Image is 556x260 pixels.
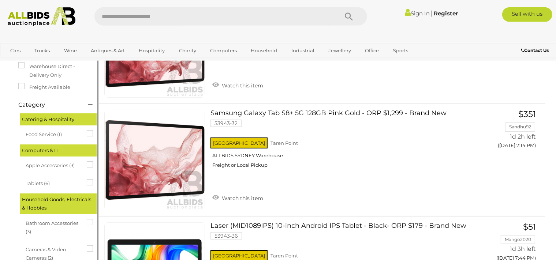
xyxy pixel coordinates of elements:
a: Sell with us [502,7,552,22]
span: | [431,9,433,17]
h4: Category [18,102,77,108]
a: Cars [5,45,25,57]
span: Bathroom Accessories (3) [26,217,81,236]
a: Antiques & Art [86,45,130,57]
span: Watch this item [220,82,263,89]
label: Freight Available [18,83,70,91]
a: Trucks [30,45,55,57]
a: Hospitality [134,45,169,57]
a: [GEOGRAPHIC_DATA] [5,57,67,69]
a: Contact Us [521,46,551,54]
a: Office [360,45,384,57]
b: Contact Us [521,48,549,53]
div: Computers & IT [20,144,97,157]
span: Apple Accessories (3) [26,159,81,170]
span: Food Service (1) [26,128,81,139]
img: Allbids.com.au [4,7,79,26]
span: $351 [518,109,536,119]
a: Register [434,10,458,17]
a: $351 Sandhu92 1d 2h left ([DATE] 7:14 PM) [476,110,538,152]
span: Tablets (6) [26,177,81,188]
a: Computers [205,45,242,57]
a: Charity [174,45,201,57]
a: Watch this item [210,79,265,90]
a: Sign In [405,10,430,17]
span: $51 [523,222,536,232]
a: Samsung Galaxy Tab S8+ 5G 128GB Pink Gold - ORP $1,299 - Brand New 53943-32 [GEOGRAPHIC_DATA] Tar... [216,110,465,174]
div: Household Goods, Electricals & Hobbies [20,193,97,214]
label: Warehouse Direct - Delivery Only [18,62,91,79]
a: Watch this item [210,192,265,203]
a: Jewellery [324,45,356,57]
a: Industrial [287,45,319,57]
div: Catering & Hospitality [20,113,97,125]
a: Wine [59,45,82,57]
span: Watch this item [220,195,263,201]
button: Search [331,7,367,26]
a: Household [246,45,282,57]
a: Sports [388,45,413,57]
